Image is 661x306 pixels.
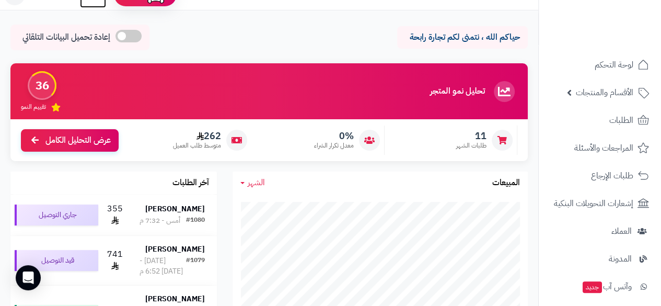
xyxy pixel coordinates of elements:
div: [DATE] - [DATE] 6:52 م [140,256,186,277]
a: عرض التحليل الكامل [21,129,119,152]
td: 355 [102,195,127,235]
span: المراجعات والأسئلة [574,141,633,155]
td: 741 [102,236,127,285]
span: 11 [456,130,486,142]
span: طلبات الشهر [456,141,486,150]
img: logo-2.png [590,29,651,51]
span: العملاء [611,224,632,239]
span: الطلبات [609,113,633,128]
span: إشعارات التحويلات البنكية [554,196,633,211]
strong: [PERSON_NAME] [145,203,205,214]
div: أمس - 7:32 م [140,216,180,226]
a: طلبات الإرجاع [545,163,655,188]
div: قيد التوصيل [15,250,98,271]
h3: المبيعات [492,178,520,188]
a: المراجعات والأسئلة [545,135,655,161]
a: وآتس آبجديد [545,274,655,299]
span: تقييم النمو [21,103,46,111]
h3: تحليل نمو المتجر [430,87,485,96]
span: 262 [173,130,221,142]
strong: [PERSON_NAME] [145,293,205,304]
span: المدونة [609,252,632,266]
a: الطلبات [545,108,655,133]
span: لوحة التحكم [595,58,633,72]
div: #1079 [186,256,205,277]
div: #1080 [186,216,205,226]
h3: آخر الطلبات [172,178,209,188]
span: متوسط طلب العميل [173,141,221,150]
div: Open Intercom Messenger [16,265,41,290]
div: جاري التوصيل [15,205,98,225]
span: الأقسام والمنتجات [576,85,633,100]
span: الشهر [248,176,265,189]
p: حياكم الله ، نتمنى لكم تجارة رابحة [405,31,520,43]
span: معدل تكرار الشراء [314,141,354,150]
span: عرض التحليل الكامل [45,134,111,146]
span: 0% [314,130,354,142]
span: جديد [583,281,602,293]
a: لوحة التحكم [545,52,655,77]
a: الشهر [240,177,265,189]
span: وآتس آب [582,279,632,294]
span: طلبات الإرجاع [591,168,633,183]
strong: [PERSON_NAME] [145,244,205,255]
a: المدونة [545,246,655,271]
span: إعادة تحميل البيانات التلقائي [22,31,110,43]
a: العملاء [545,219,655,244]
a: إشعارات التحويلات البنكية [545,191,655,216]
